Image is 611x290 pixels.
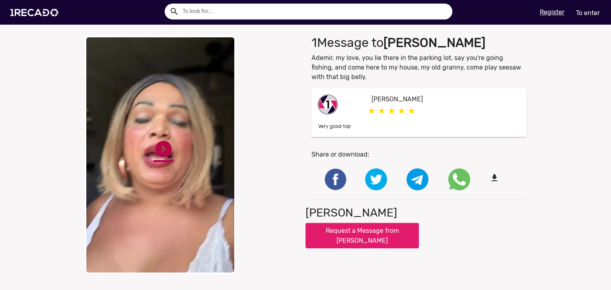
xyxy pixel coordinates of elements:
font: Share or download: [311,151,369,158]
font: Register [540,8,564,16]
font: 1Message to [311,35,383,50]
img: Share on WhatsApp [448,168,470,190]
img: share-1recado.png [318,95,338,114]
font: [PERSON_NAME] [305,206,397,219]
input: To look for... [177,4,452,19]
font: To enter [576,9,600,17]
button: Example home icon [167,4,181,18]
mat-icon: file_download [490,173,512,183]
img: Share on Twitter [365,168,387,190]
i: Share on Twitter [365,175,387,182]
font: Request a Message from [PERSON_NAME] [326,227,399,244]
font: [PERSON_NAME] [372,95,423,103]
button: Request a Message from [PERSON_NAME] [305,223,419,249]
img: Share on Facebook [323,167,347,191]
i: Share on Facebook [323,175,347,182]
mat-icon: Example home icon [169,7,179,16]
font: play_circle_filled [154,139,173,159]
i: Share on Telegram [407,175,428,182]
font: Ademir, my love, you lie there in the parking lot, say you're going fishing, and come here to my ... [311,54,521,81]
font: [PERSON_NAME] [383,35,485,50]
img: Share on Telegram [407,168,428,190]
i: Share on WhatsApp [448,175,470,182]
font: Very good top [318,123,351,129]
